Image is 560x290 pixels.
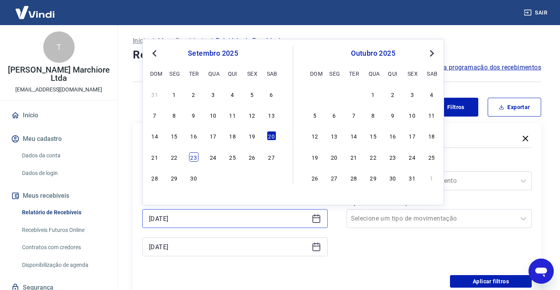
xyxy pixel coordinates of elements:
[349,89,358,99] div: Choose terça-feira, 30 de setembro de 2025
[349,110,358,120] div: Choose terça-feira, 7 de outubro de 2025
[15,86,102,94] p: [EMAIL_ADDRESS][DOMAIN_NAME]
[247,110,257,120] div: Choose sexta-feira, 12 de setembro de 2025
[247,173,257,182] div: Choose sexta-feira, 3 de outubro de 2025
[310,110,319,120] div: Choose domingo, 5 de outubro de 2025
[169,69,179,78] div: seg
[427,110,436,120] div: Choose sábado, 11 de outubro de 2025
[169,152,179,162] div: Choose segunda-feira, 22 de setembro de 2025
[425,98,478,117] button: Filtros
[150,110,160,120] div: Choose domingo, 7 de setembro de 2025
[189,173,198,182] div: Choose terça-feira, 30 de setembro de 2025
[408,173,417,182] div: Choose sexta-feira, 31 de outubro de 2025
[369,69,378,78] div: qua
[208,131,218,140] div: Choose quarta-feira, 17 de setembro de 2025
[149,88,277,183] div: month 2025-09
[150,131,160,140] div: Choose domingo, 14 de setembro de 2025
[208,89,218,99] div: Choose quarta-feira, 3 de setembro de 2025
[9,130,108,148] button: Meu cadastro
[310,152,319,162] div: Choose domingo, 19 de outubro de 2025
[19,165,108,181] a: Dados de login
[189,131,198,140] div: Choose terça-feira, 16 de setembro de 2025
[427,89,436,99] div: Choose sábado, 4 de outubro de 2025
[9,0,61,24] img: Vindi
[228,69,237,78] div: qui
[267,89,276,99] div: Choose sábado, 6 de setembro de 2025
[379,63,541,72] a: Saiba como funciona a programação dos recebimentos
[369,131,378,140] div: Choose quarta-feira, 15 de outubro de 2025
[228,152,237,162] div: Choose quinta-feira, 25 de setembro de 2025
[329,69,339,78] div: seg
[349,131,358,140] div: Choose terça-feira, 14 de outubro de 2025
[210,36,213,46] p: /
[522,5,551,20] button: Sair
[6,66,111,82] p: [PERSON_NAME] Marchiore Ltda
[228,131,237,140] div: Choose quinta-feira, 18 de setembro de 2025
[189,110,198,120] div: Choose terça-feira, 9 de setembro de 2025
[450,275,532,288] button: Aplicar filtros
[309,49,437,58] div: outubro 2025
[19,148,108,164] a: Dados da conta
[329,152,339,162] div: Choose segunda-feira, 20 de outubro de 2025
[228,110,237,120] div: Choose quinta-feira, 11 de setembro de 2025
[228,89,237,99] div: Choose quinta-feira, 4 de setembro de 2025
[388,131,397,140] div: Choose quinta-feira, 16 de outubro de 2025
[369,173,378,182] div: Choose quarta-feira, 29 de outubro de 2025
[189,152,198,162] div: Choose terça-feira, 23 de setembro de 2025
[388,69,397,78] div: qui
[310,173,319,182] div: Choose domingo, 26 de outubro de 2025
[247,152,257,162] div: Choose sexta-feira, 26 de setembro de 2025
[208,152,218,162] div: Choose quarta-feira, 24 de setembro de 2025
[310,131,319,140] div: Choose domingo, 12 de outubro de 2025
[427,49,437,58] button: Next Month
[150,173,160,182] div: Choose domingo, 28 de setembro de 2025
[408,69,417,78] div: sex
[19,257,108,273] a: Disponibilização de agenda
[150,49,159,58] button: Previous Month
[19,222,108,238] a: Recebíveis Futuros Online
[388,110,397,120] div: Choose quinta-feira, 9 de outubro de 2025
[369,89,378,99] div: Choose quarta-feira, 1 de outubro de 2025
[149,241,308,253] input: Data final
[208,110,218,120] div: Choose quarta-feira, 10 de setembro de 2025
[310,89,319,99] div: Choose domingo, 28 de setembro de 2025
[267,131,276,140] div: Choose sábado, 20 de setembro de 2025
[267,69,276,78] div: sab
[408,152,417,162] div: Choose sexta-feira, 24 de outubro de 2025
[329,131,339,140] div: Choose segunda-feira, 13 de outubro de 2025
[427,173,436,182] div: Choose sábado, 1 de novembro de 2025
[427,131,436,140] div: Choose sábado, 18 de outubro de 2025
[329,173,339,182] div: Choose segunda-feira, 27 de outubro de 2025
[169,110,179,120] div: Choose segunda-feira, 8 de setembro de 2025
[329,89,339,99] div: Choose segunda-feira, 29 de setembro de 2025
[150,69,160,78] div: dom
[408,110,417,120] div: Choose sexta-feira, 10 de outubro de 2025
[427,69,436,78] div: sab
[388,173,397,182] div: Choose quinta-feira, 30 de outubro de 2025
[267,110,276,120] div: Choose sábado, 13 de setembro de 2025
[208,69,218,78] div: qua
[216,36,283,46] p: Relatório de Recebíveis
[369,152,378,162] div: Choose quarta-feira, 22 de outubro de 2025
[488,98,541,117] button: Exportar
[247,89,257,99] div: Choose sexta-feira, 5 de setembro de 2025
[408,89,417,99] div: Choose sexta-feira, 3 de outubro de 2025
[388,89,397,99] div: Choose quinta-feira, 2 de outubro de 2025
[349,69,358,78] div: ter
[247,69,257,78] div: sex
[158,36,207,46] a: Meus Recebíveis
[152,36,154,46] p: /
[267,173,276,182] div: Choose sábado, 4 de outubro de 2025
[9,187,108,204] button: Meus recebíveis
[208,173,218,182] div: Choose quarta-feira, 1 de outubro de 2025
[133,36,149,46] a: Início
[150,152,160,162] div: Choose domingo, 21 de setembro de 2025
[349,152,358,162] div: Choose terça-feira, 21 de outubro de 2025
[329,110,339,120] div: Choose segunda-feira, 6 de outubro de 2025
[9,107,108,124] a: Início
[189,89,198,99] div: Choose terça-feira, 2 de setembro de 2025
[149,49,277,58] div: setembro 2025
[310,69,319,78] div: dom
[133,47,541,63] h4: Relatório de Recebíveis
